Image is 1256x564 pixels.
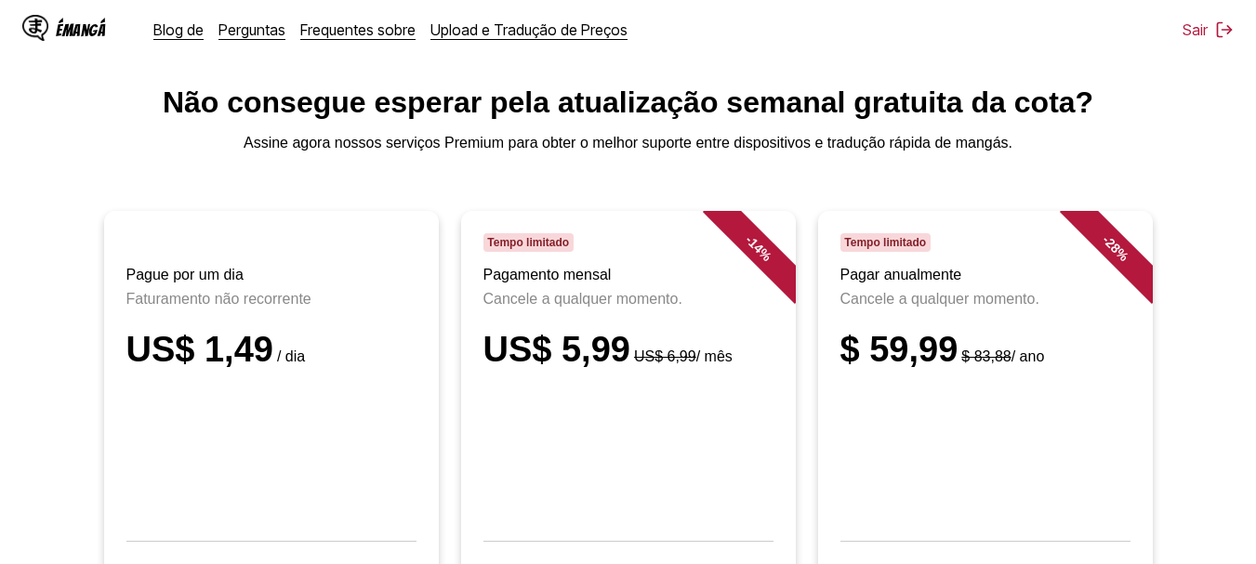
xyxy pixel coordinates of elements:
[483,392,773,515] iframe: PayPal
[22,15,48,41] img: Logotipo IsManga
[1183,20,1234,39] button: Sair
[126,291,311,307] font: Faturamento não recorrente
[163,85,1093,119] font: Não consegue esperar pela atualização semanal gratuita da cota?
[742,232,756,246] font: -
[840,291,1039,307] font: Cancele a qualquer momento.
[840,392,1130,515] iframe: PayPal
[1183,20,1208,39] font: Sair
[483,267,612,282] font: Pagamento mensal
[218,20,285,39] a: Perguntas
[22,15,139,45] a: Logotipo IsMangaÉMangá
[840,267,962,282] font: Pagar anualmente
[277,348,305,364] font: / dia
[840,330,959,369] font: $ 59,99
[244,135,1012,151] font: Assine agora nossos serviços Premium para obter o melhor suporte entre dispositivos e tradução rá...
[1103,235,1123,256] font: 28
[430,20,628,39] a: Upload e Tradução de Preços
[56,21,105,39] font: ÉMangá
[483,330,630,369] font: US$ 5,99
[756,245,774,264] font: %
[153,20,204,39] a: Blog de
[634,348,696,364] font: US$ 6,99
[1099,232,1113,246] font: -
[126,267,244,282] font: Pague por um dia
[1215,20,1234,39] img: sair
[300,20,416,39] a: Frequentes sobre
[483,291,682,307] font: Cancele a qualquer momento.
[126,330,273,369] font: US$ 1,49
[487,236,569,249] font: Tempo limitado
[1113,245,1131,264] font: %
[961,348,1011,364] font: $ 83,88
[746,235,766,256] font: 14
[1011,348,1045,364] font: / ano
[844,236,926,249] font: Tempo limitado
[696,348,733,364] font: / mês
[126,392,416,515] iframe: PayPal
